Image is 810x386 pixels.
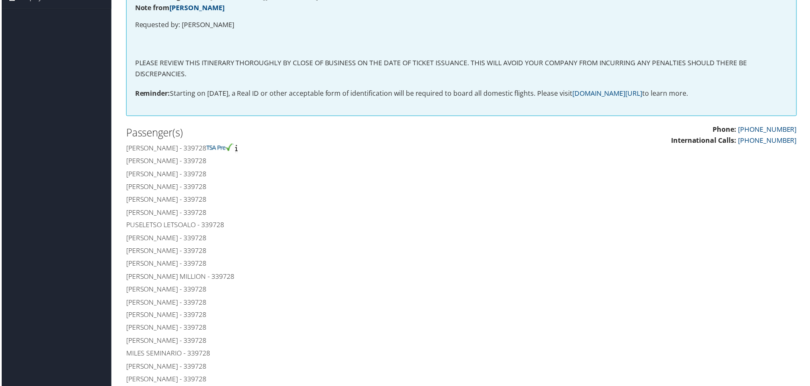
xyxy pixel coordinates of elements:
h4: [PERSON_NAME] Million - 339728 [125,273,455,282]
h4: [PERSON_NAME] - 339728 [125,195,455,205]
h4: [PERSON_NAME] - 339728 [125,157,455,166]
h4: [PERSON_NAME] - 339728 [125,311,455,321]
h4: Puseletso Letsoalo - 339728 [125,221,455,230]
h4: [PERSON_NAME] - 339728 [125,324,455,333]
a: [PHONE_NUMBER] [740,136,799,146]
h4: [PERSON_NAME] - 339728 [125,183,455,192]
p: Starting on [DATE], a Real ID or other acceptable form of identification will be required to boar... [134,89,790,100]
p: Requested by: [PERSON_NAME] [134,19,790,31]
h4: [PERSON_NAME] - 339728 [125,299,455,308]
h2: Passenger(s) [125,126,455,141]
strong: Reminder: [134,89,169,98]
h4: [PERSON_NAME] - 339728 [125,286,455,295]
h4: [PERSON_NAME] - 339728 [125,247,455,256]
h4: [PERSON_NAME] - 339728 [125,376,455,385]
h4: [PERSON_NAME] - 339728 [125,144,455,153]
a: [PHONE_NUMBER] [740,125,799,135]
strong: Phone: [714,125,738,135]
h4: [PERSON_NAME] - 339728 [125,170,455,179]
h4: [PERSON_NAME] - 339728 [125,363,455,372]
a: [DOMAIN_NAME][URL] [573,89,644,98]
img: tsa-precheck.png [205,144,233,152]
h4: [PERSON_NAME] - 339728 [125,260,455,269]
a: [PERSON_NAME] [169,3,224,12]
h4: [PERSON_NAME] - 339728 [125,337,455,347]
h4: [PERSON_NAME] - 339728 [125,234,455,244]
strong: International Calls: [672,136,738,146]
h4: [PERSON_NAME] - 339728 [125,208,455,218]
h4: Miles Seminario - 339728 [125,350,455,359]
strong: Note from [134,3,224,12]
p: PLEASE REVIEW THIS ITINERARY THOROUGHLY BY CLOSE OF BUSINESS ON THE DATE OF TICKET ISSUANCE. THIS... [134,58,790,80]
